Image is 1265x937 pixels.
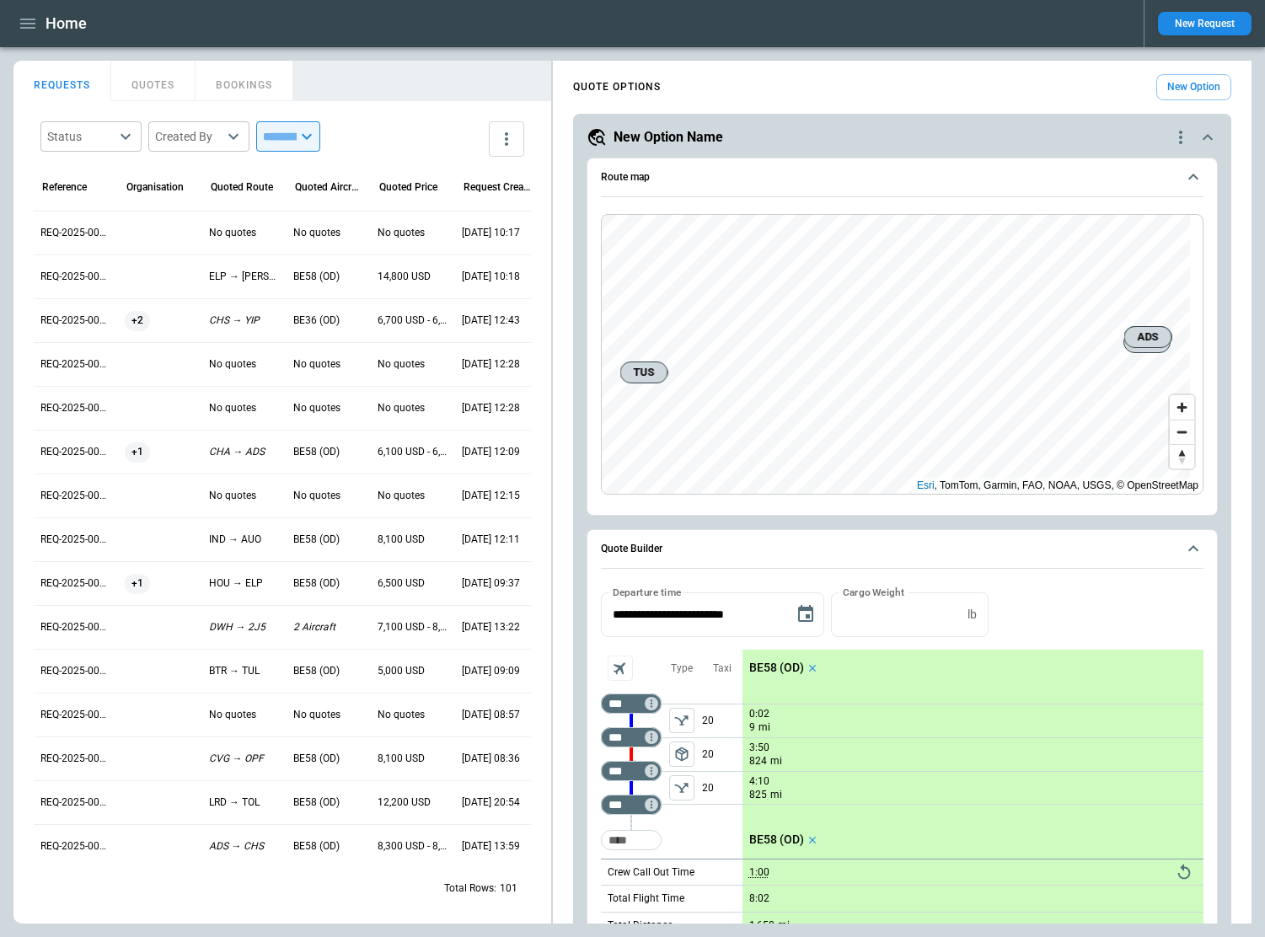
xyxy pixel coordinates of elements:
[1170,444,1194,468] button: Reset bearing to north
[713,661,732,676] p: Taxi
[209,226,280,240] p: No quotes
[749,754,767,768] p: 824
[608,656,633,681] span: Aircraft selection
[749,661,804,675] p: BE58 (OD)
[209,752,280,766] p: CVG → OPF
[40,313,111,328] p: REQ-2025-000322
[601,530,1203,569] button: Quote Builder
[462,795,533,810] p: 09/25/2025 20:54
[573,83,661,91] h4: QUOTE OPTIONS
[209,270,280,284] p: ELP → ABE
[13,61,111,101] button: REQUESTS
[1158,12,1252,35] button: New Request
[111,61,196,101] button: QUOTES
[1171,127,1191,147] div: quote-option-actions
[378,445,448,459] p: 6,100 USD - 6,300 USD
[702,772,742,804] p: 20
[462,313,533,328] p: 10/05/2025 12:43
[601,172,650,183] h6: Route map
[378,752,448,766] p: 8,100 USD
[295,181,362,193] div: Quoted Aircraft
[601,761,662,781] div: Not found
[378,226,448,240] p: No quotes
[669,775,694,800] span: Type of sector
[462,401,533,415] p: 10/05/2025 12:28
[40,839,111,854] p: REQ-2025-000310
[462,576,533,591] p: 10/03/2025 09:37
[462,226,533,240] p: 10/09/2025 10:17
[293,270,364,284] p: BE58 (OD)
[209,839,280,854] p: ADS → CHS
[196,61,293,101] button: BOOKINGS
[462,270,533,284] p: 10/07/2025 10:18
[40,664,111,678] p: REQ-2025-000314
[126,181,184,193] div: Organisation
[209,664,280,678] p: BTR → TUL
[462,489,533,503] p: 10/03/2025 12:15
[42,181,87,193] div: Reference
[209,708,280,722] p: No quotes
[601,693,662,714] div: Not found
[293,313,364,328] p: BE36 (OD)
[749,892,769,905] p: 8:02
[1170,395,1194,420] button: Zoom in
[702,738,742,771] p: 20
[601,795,662,815] div: Not found
[608,918,673,933] p: Total Distance
[378,270,448,284] p: 14,800 USD
[379,181,437,193] div: Quoted Price
[789,597,823,631] button: Choose date, selected date is Oct 9, 2025
[462,708,533,722] p: 09/26/2025 08:57
[778,918,790,933] p: mi
[608,891,684,906] p: Total Flight Time
[462,357,533,372] p: 10/05/2025 12:28
[293,664,364,678] p: BE58 (OD)
[749,708,769,720] p: 0:02
[40,752,111,766] p: REQ-2025-000312
[293,533,364,547] p: BE58 (OD)
[209,489,280,503] p: No quotes
[40,620,111,634] p: REQ-2025-000315
[293,795,364,810] p: BE58 (OD)
[749,742,769,754] p: 3:50
[378,664,448,678] p: 5,000 USD
[749,919,775,932] p: 1,658
[209,795,280,810] p: LRD → TOL
[671,661,693,676] p: Type
[1171,859,1197,885] button: Reset
[125,299,150,342] span: +2
[209,313,280,328] p: CHS → YIP
[462,664,533,678] p: 09/26/2025 09:09
[293,752,364,766] p: BE58 (OD)
[1156,74,1231,100] button: New Option
[40,445,111,459] p: REQ-2025-000319
[125,562,150,605] span: +1
[462,533,533,547] p: 10/03/2025 12:11
[758,720,770,735] p: mi
[40,533,111,547] p: REQ-2025-000317
[749,866,769,879] p: 1:00
[209,620,280,634] p: DWH → 2J5
[489,121,524,157] button: more
[917,479,935,491] a: Esri
[46,13,87,34] h1: Home
[613,585,682,599] label: Departure time
[40,489,111,503] p: REQ-2025-000318
[462,839,533,854] p: 09/25/2025 13:59
[293,839,364,854] p: BE58 (OD)
[293,489,364,503] p: No quotes
[749,775,769,788] p: 4:10
[293,401,364,415] p: No quotes
[378,708,448,722] p: No quotes
[40,708,111,722] p: REQ-2025-000313
[293,445,364,459] p: BE58 (OD)
[293,708,364,722] p: No quotes
[601,214,1203,495] div: Route map
[209,401,280,415] p: No quotes
[673,746,690,763] span: package_2
[1131,334,1163,351] span: DAL
[843,585,904,599] label: Cargo Weight
[209,357,280,372] p: No quotes
[627,364,660,381] span: TUS
[601,830,662,850] div: Too short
